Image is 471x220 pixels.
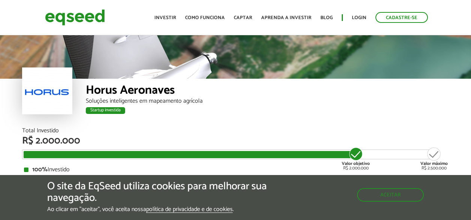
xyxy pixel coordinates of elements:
div: Investido [24,167,447,173]
a: Como funciona [185,15,225,20]
h5: O site da EqSeed utiliza cookies para melhorar sua navegação. [47,181,273,204]
div: R$ 2.500.000 [420,147,448,171]
div: Startup investida [86,107,125,114]
a: Captar [234,15,252,20]
strong: 100% [32,173,48,183]
img: EqSeed [45,7,105,27]
div: R$ 2.000.000 [22,136,449,146]
a: Cadastre-se [375,12,428,23]
div: Horus Aeronaves [86,84,449,98]
a: Blog [320,15,333,20]
a: política de privacidade e de cookies [146,207,233,213]
a: Login [352,15,366,20]
div: Total Investido [22,128,449,134]
strong: Valor máximo [420,160,448,167]
div: Soluções inteligentes em mapeamento agrícola [86,98,449,104]
strong: 100% [32,165,48,175]
button: Aceitar [357,188,424,202]
div: R$ 2.000.000 [342,147,370,171]
strong: Valor objetivo [342,160,370,167]
a: Investir [154,15,176,20]
a: Aprenda a investir [261,15,311,20]
p: Ao clicar em "aceitar", você aceita nossa . [47,206,273,213]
